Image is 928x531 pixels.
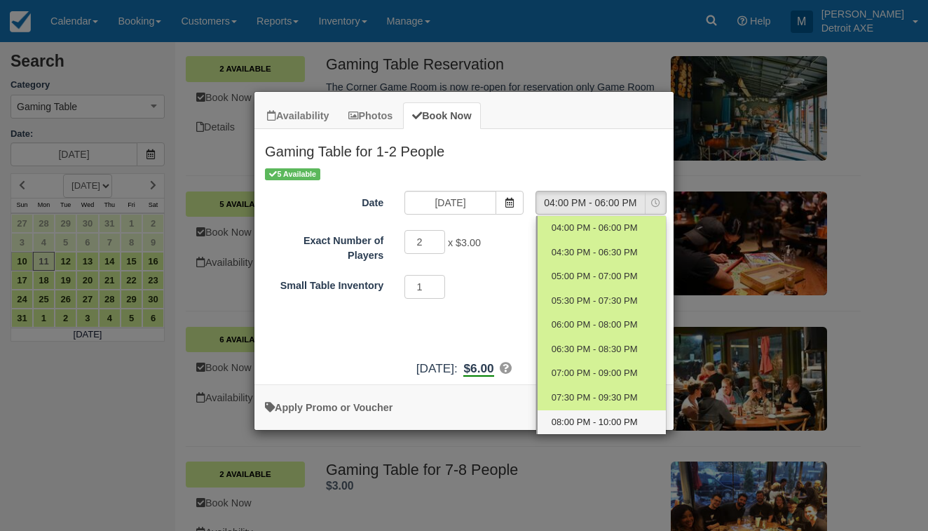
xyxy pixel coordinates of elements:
[254,360,674,377] div: :
[254,229,394,262] label: Exact Number of Players
[403,102,480,130] a: Book Now
[265,168,320,180] span: 5 Available
[552,246,638,260] span: 04:30 PM - 06:30 PM
[416,361,454,375] span: [DATE]
[254,191,394,210] label: Date
[404,230,445,254] input: Exact Number of Players
[448,238,481,249] span: x $3.00
[254,274,394,293] label: Small Table Inventory
[254,129,674,377] div: Item Modal
[552,318,638,332] span: 06:00 PM - 08:00 PM
[254,129,674,166] h2: Gaming Table for 1-2 People
[258,102,338,130] a: Availability
[552,343,638,356] span: 06:30 PM - 08:30 PM
[552,391,638,405] span: 07:30 PM - 09:30 PM
[552,222,638,235] span: 04:00 PM - 06:00 PM
[463,361,493,377] b: $6.00
[339,102,402,130] a: Photos
[265,402,393,413] a: Apply Voucher
[552,270,638,283] span: 05:00 PM - 07:00 PM
[552,416,638,429] span: 08:00 PM - 10:00 PM
[404,275,445,299] input: Small Table Inventory
[536,196,645,210] span: 04:00 PM - 06:00 PM
[552,295,638,308] span: 05:30 PM - 07:30 PM
[552,367,638,380] span: 07:00 PM - 09:00 PM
